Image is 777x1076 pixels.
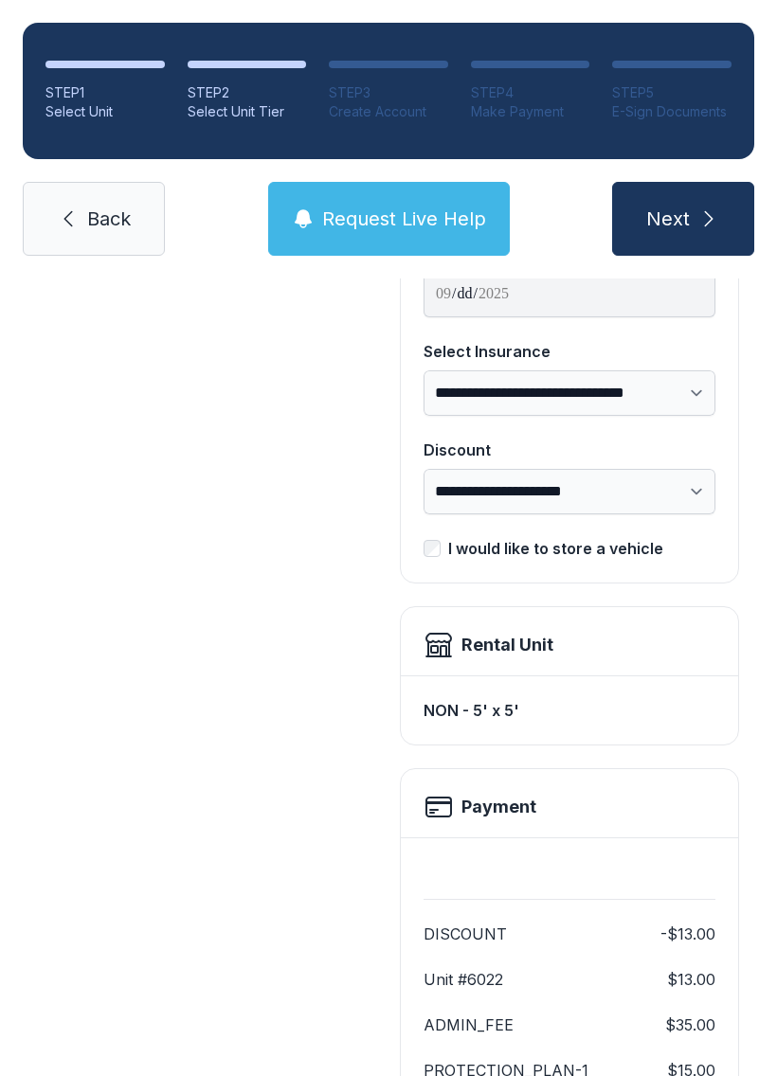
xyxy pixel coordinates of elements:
div: Make Payment [471,102,590,121]
div: Create Account [329,102,448,121]
div: STEP 5 [612,83,732,102]
div: E-Sign Documents [612,102,732,121]
h2: Payment [461,794,536,820]
div: I would like to store a vehicle [448,537,663,560]
div: Select Unit [45,102,165,121]
dd: $35.00 [665,1013,715,1036]
div: STEP 1 [45,83,165,102]
span: Next [646,206,690,232]
dt: ADMIN_FEE [424,1013,514,1036]
div: Select Insurance [424,340,715,363]
div: NON - 5' x 5' [424,691,715,729]
span: Request Live Help [322,206,486,232]
div: Rental Unit [461,632,553,658]
span: Back [87,206,131,232]
input: Move-in date [424,272,715,317]
div: STEP 4 [471,83,590,102]
select: Select Insurance [424,370,715,416]
dd: $13.00 [667,968,715,991]
dt: DISCOUNT [424,923,507,945]
div: STEP 2 [188,83,307,102]
div: Select Unit Tier [188,102,307,121]
div: STEP 3 [329,83,448,102]
select: Discount [424,469,715,514]
dt: Unit #6022 [424,968,503,991]
dd: -$13.00 [660,923,715,945]
div: Discount [424,439,715,461]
